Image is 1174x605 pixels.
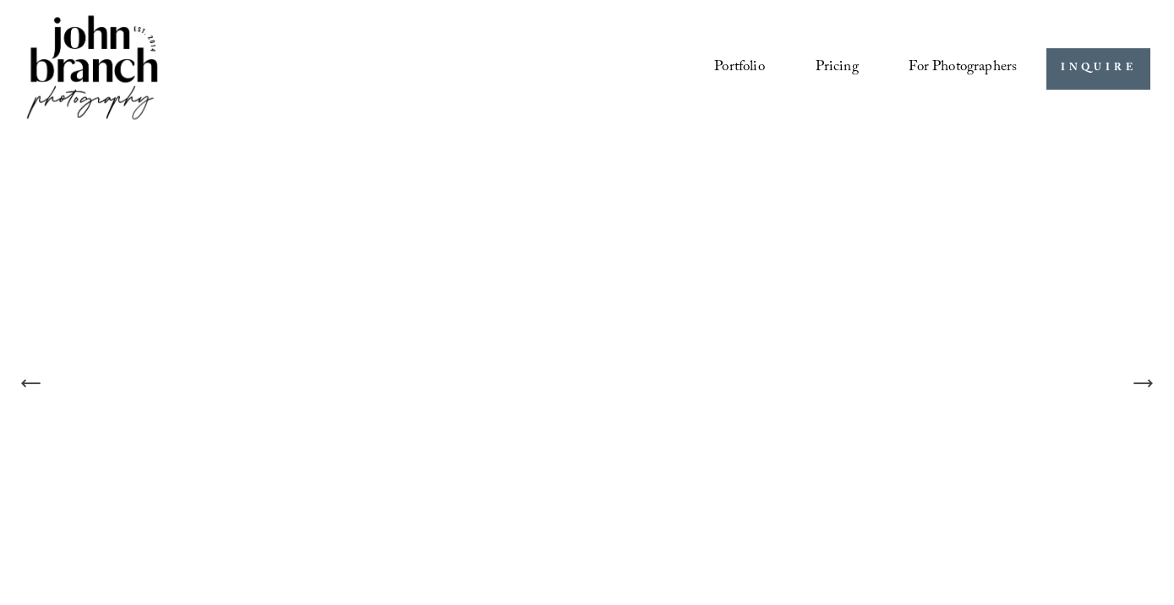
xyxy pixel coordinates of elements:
[24,12,161,126] img: John Branch IV Photography
[1046,48,1150,90] a: INQUIRE
[13,365,50,402] button: Previous Slide
[714,53,765,85] a: Portfolio
[909,54,1017,83] span: For Photographers
[816,53,859,85] a: Pricing
[1124,365,1161,402] button: Next Slide
[909,53,1017,85] a: folder dropdown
